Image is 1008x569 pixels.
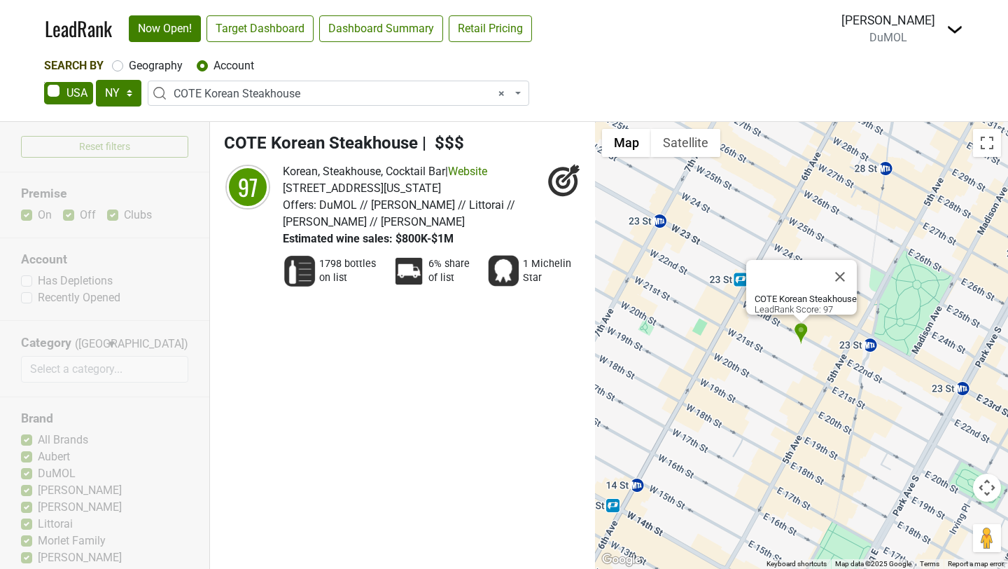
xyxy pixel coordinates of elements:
[766,559,827,569] button: Keyboard shortcuts
[948,560,1004,568] a: Report a map error
[651,129,720,157] button: Show satellite imagery
[946,21,963,38] img: Dropdown Menu
[428,257,478,285] span: 6% share of list
[755,294,857,304] b: COTE Korean Steakhouse
[486,254,520,288] img: Award
[283,163,540,180] div: |
[392,254,426,288] img: Percent Distributor Share
[283,198,515,228] span: DuMOL // [PERSON_NAME] // Littorai // [PERSON_NAME] // [PERSON_NAME]
[598,551,645,569] a: Open this area in Google Maps (opens a new window)
[206,15,314,42] a: Target Dashboard
[174,85,512,102] span: COTE Korean Steakhouse
[448,165,487,178] a: Website
[227,166,269,208] div: 97
[283,198,316,212] span: Offers:
[129,15,201,42] a: Now Open!
[973,474,1001,502] button: Map camera controls
[498,85,505,102] span: Remove all items
[283,232,454,245] span: Estimated wine sales: $800K-$1M
[283,181,441,195] span: [STREET_ADDRESS][US_STATE]
[319,15,443,42] a: Dashboard Summary
[422,133,464,153] span: | $$$
[213,57,254,74] label: Account
[755,294,857,315] div: LeadRank Score: 97
[129,57,183,74] label: Geography
[602,129,651,157] button: Show street map
[598,551,645,569] img: Google
[973,524,1001,552] button: Drag Pegman onto the map to open Street View
[869,31,907,44] span: DuMOL
[841,11,935,29] div: [PERSON_NAME]
[319,257,384,285] span: 1798 bottles on list
[449,15,532,42] a: Retail Pricing
[835,560,911,568] span: Map data ©2025 Google
[283,254,316,288] img: Wine List
[823,260,857,294] button: Close
[148,81,529,106] span: COTE Korean Steakhouse
[973,129,1001,157] button: Toggle fullscreen view
[283,165,445,178] span: Korean, Steakhouse, Cocktail Bar
[920,560,939,568] a: Terms (opens in new tab)
[523,257,573,285] span: 1 Michelin Star
[45,14,112,43] a: LeadRank
[224,133,418,153] span: COTE Korean Steakhouse
[794,322,808,345] div: COTE Korean Steakhouse
[44,59,104,72] span: Search By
